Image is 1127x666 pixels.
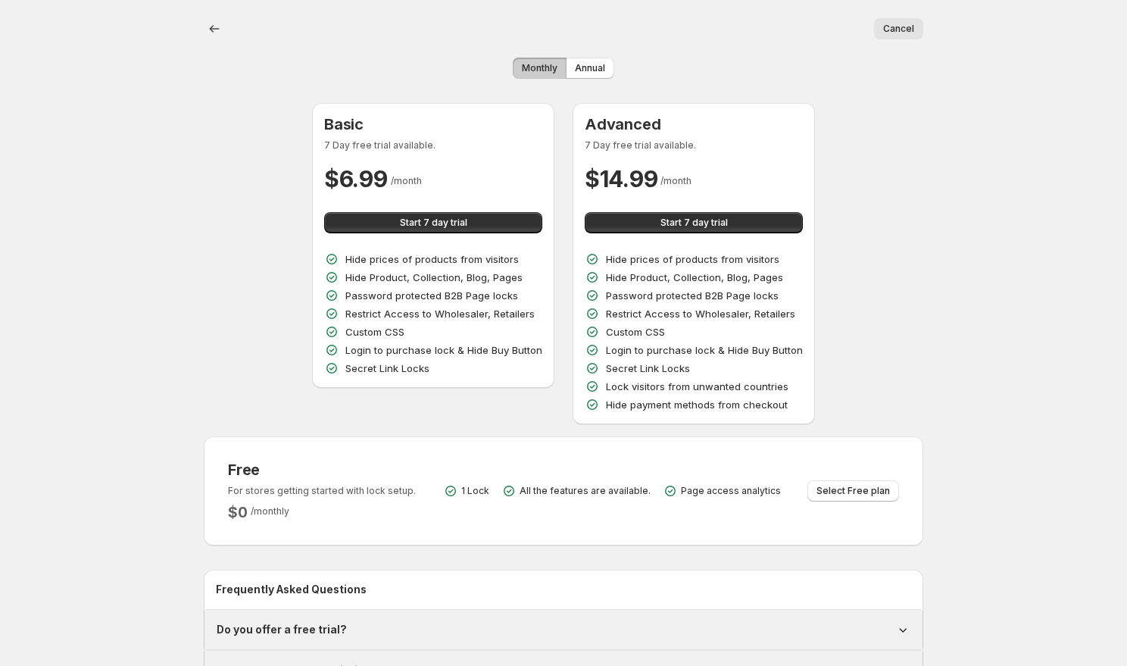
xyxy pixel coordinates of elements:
[345,252,519,267] p: Hide prices of products from visitors
[324,115,542,133] h3: Basic
[606,324,665,339] p: Custom CSS
[216,582,911,597] h2: Frequently Asked Questions
[345,361,429,376] p: Secret Link Locks
[228,485,416,497] p: For stores getting started with lock setup.
[461,485,489,497] p: 1 Lock
[606,397,788,412] p: Hide payment methods from checkout
[228,503,248,521] h2: $ 0
[606,306,795,321] p: Restrict Access to Wholesaler, Retailers
[345,306,535,321] p: Restrict Access to Wholesaler, Retailers
[204,18,225,39] button: back
[585,139,803,152] p: 7 Day free trial available.
[345,342,542,358] p: Login to purchase lock & Hide Buy Button
[522,62,557,74] span: Monthly
[874,18,923,39] button: Cancel
[324,164,388,194] h2: $ 6.99
[883,23,914,35] span: Cancel
[681,485,781,497] p: Page access analytics
[345,288,518,303] p: Password protected B2B Page locks
[575,62,605,74] span: Annual
[217,622,347,637] h1: Do you offer a free trial?
[807,480,899,502] button: Select Free plan
[400,217,467,229] span: Start 7 day trial
[324,212,542,233] button: Start 7 day trial
[228,461,416,479] h3: Free
[606,379,788,394] p: Lock visitors from unwanted countries
[324,139,542,152] p: 7 Day free trial available.
[251,505,289,517] span: / monthly
[520,485,651,497] p: All the features are available.
[345,270,523,285] p: Hide Product, Collection, Blog, Pages
[606,361,690,376] p: Secret Link Locks
[345,324,404,339] p: Custom CSS
[606,270,783,285] p: Hide Product, Collection, Blog, Pages
[606,342,803,358] p: Login to purchase lock & Hide Buy Button
[660,217,728,229] span: Start 7 day trial
[513,58,567,79] button: Monthly
[566,58,614,79] button: Annual
[816,485,890,497] span: Select Free plan
[391,175,422,186] span: / month
[585,115,803,133] h3: Advanced
[660,175,691,186] span: / month
[606,252,779,267] p: Hide prices of products from visitors
[606,288,779,303] p: Password protected B2B Page locks
[585,164,657,194] h2: $ 14.99
[585,212,803,233] button: Start 7 day trial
